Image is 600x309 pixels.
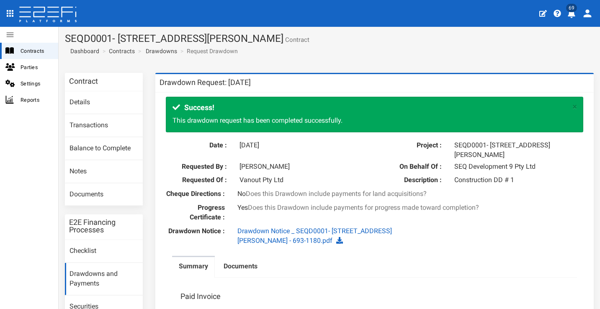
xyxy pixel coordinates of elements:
span: Contracts [21,46,52,56]
li: Request Drawdown [178,47,238,55]
span: Parties [21,62,52,72]
h3: E2E Financing Processes [69,219,139,234]
h4: Success! [173,103,569,112]
h3: Contract [69,77,98,85]
a: Contracts [109,47,135,55]
label: Cheque Directions : [160,189,231,199]
a: Drawdowns and Payments [65,263,143,295]
label: Description : [381,175,448,185]
label: Drawdown Notice : [160,227,231,236]
a: Balance to Complete [65,137,143,160]
label: Documents [224,262,258,271]
div: [PERSON_NAME] [233,162,368,172]
label: Requested By : [166,162,233,172]
div: [DATE] [233,141,368,150]
a: Drawdown Notice _ SEQD0001- [STREET_ADDRESS][PERSON_NAME] - 693-1180.pdf [237,227,392,245]
span: Dashboard [67,48,99,54]
label: On Behalf Of : [381,162,448,172]
a: Transactions [65,114,143,137]
h3: Paid Invoice [180,293,221,300]
label: Date : [166,141,233,150]
label: Project : [381,141,448,150]
a: Dashboard [67,47,99,55]
div: No [231,189,518,199]
a: Notes [65,160,143,183]
div: SEQ Development 9 Pty Ltd [448,162,583,172]
div: Vanout Pty Ltd [233,175,368,185]
a: Details [65,91,143,114]
div: Construction DD # 1 [448,175,583,185]
a: Checklist [65,240,143,263]
h1: SEQD0001- [STREET_ADDRESS][PERSON_NAME] [65,33,594,44]
label: Progress Certificate : [160,203,231,222]
span: Settings [21,79,52,88]
button: × [572,103,577,111]
label: Summary [179,262,208,271]
a: Drawdowns [146,47,177,55]
small: Contract [283,37,309,43]
div: This drawdown request has been completed successfully. [166,97,584,132]
a: Documents [65,183,143,206]
span: Does this Drawdown include payments for land acquisitions? [246,190,427,198]
div: Yes [231,203,518,213]
div: SEQD0001- [STREET_ADDRESS][PERSON_NAME] [448,141,583,160]
span: Reports [21,95,52,105]
label: Requested Of : [166,175,233,185]
span: Does this Drawdown include payments for progress made toward completion? [248,203,479,211]
a: Summary [172,257,215,278]
h3: Drawdown Request: [DATE] [160,79,251,86]
a: Documents [217,257,264,278]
